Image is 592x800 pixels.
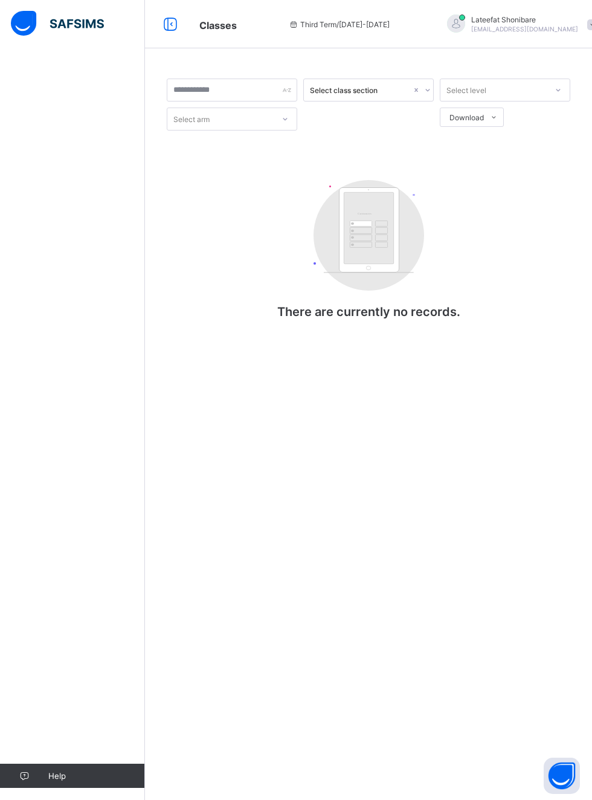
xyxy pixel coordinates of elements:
[544,758,580,794] button: Open asap
[449,113,484,122] span: Download
[199,19,237,31] span: Classes
[11,11,104,36] img: safsims
[48,771,144,781] span: Help
[288,20,390,29] span: session/term information
[248,168,489,343] div: There are currently no records.
[446,79,486,102] div: Select level
[471,25,578,33] span: [EMAIL_ADDRESS][DOMAIN_NAME]
[471,15,578,24] span: Lateefat Shonibare
[173,108,210,131] div: Select arm
[358,212,372,215] tspan: Customers
[248,305,489,319] p: There are currently no records.
[310,86,411,95] div: Select class section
